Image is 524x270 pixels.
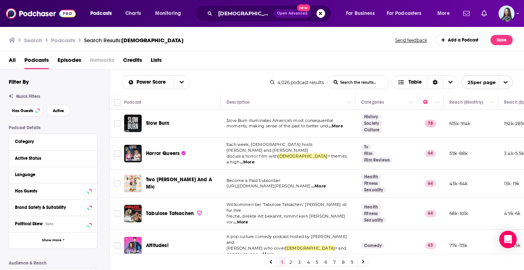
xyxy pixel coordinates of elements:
p: 43k-64k [449,180,468,187]
button: open menu [461,75,513,89]
button: Send feedback [393,37,429,43]
a: Tabulose Tatsachen [146,210,202,217]
p: 615k-914k [449,120,470,127]
span: freche, direkte Art bekannt, nimmt kein [PERSON_NAME] vor [226,214,345,225]
div: 4,026 podcast results [270,80,324,85]
span: Tabulose Tatsachen [146,210,194,217]
span: [DEMOGRAPHIC_DATA] [277,154,327,159]
a: Show notifications dropdown [460,7,473,20]
span: + themes, a high [226,154,347,164]
span: Toggle select row [114,180,121,187]
span: Podcasts [90,8,112,19]
a: 3 [296,258,303,266]
span: Table [409,80,422,85]
button: Language [15,170,91,179]
div: Language [15,172,87,177]
a: Slow Burn [146,120,170,127]
h3: Search [24,37,42,44]
span: A pop culture comedy podcast hosted by [PERSON_NAME] and [226,234,347,245]
span: Open Advanced [277,12,307,15]
div: Category [15,139,87,144]
span: New [297,4,310,11]
a: 8 [340,258,347,266]
button: Has Guests [15,186,91,195]
a: Add a Podcast [435,35,485,45]
p: 4.9k-6k [504,210,520,217]
div: Search Results: [84,37,184,44]
a: Attitudes! [146,242,169,249]
a: Fitness [361,180,381,186]
span: Networks [90,54,114,69]
span: moments, making sense of the past to better und [226,123,328,128]
img: Two Dykes And A Mic [124,175,142,192]
button: Column Actions [488,98,496,107]
span: Slow Burn illuminates America’s most consequential [226,118,334,123]
span: Political Skew [15,221,43,226]
span: [DEMOGRAPHIC_DATA] [121,37,184,44]
span: ...More [311,183,326,189]
span: For Business [346,8,375,19]
a: Charts [121,8,145,19]
span: ...More [259,251,273,257]
button: open menu [174,76,189,89]
a: Credits [123,54,142,69]
span: Monitoring [155,8,181,19]
button: open menu [432,8,459,19]
button: Show profile menu [499,5,515,21]
a: Podcasts [24,54,49,69]
span: discuss a horror film with [226,154,277,159]
a: Horror Queers [146,150,186,157]
a: Health [361,174,381,180]
a: 2 [287,258,295,266]
a: 6 [322,258,330,266]
p: Audience & Reach [9,261,98,266]
span: Has Guests [12,109,33,113]
a: 5 [314,258,321,266]
button: open menu [122,80,174,85]
span: ...More [233,219,248,225]
a: Culture [361,127,382,133]
img: User Profile [499,5,515,21]
a: Tv [361,144,371,150]
p: 13k-19k [504,180,519,187]
a: Show notifications dropdown [478,7,490,20]
span: Toggle select row [114,150,121,157]
span: [DEMOGRAPHIC_DATA] [285,246,335,251]
div: Sort Direction [428,76,443,89]
span: Toggle select row [114,120,121,127]
span: Logged in as brookefortierpr [499,5,515,21]
a: Film Reviews [361,157,393,163]
h2: Filter By [9,78,29,85]
img: Horror Queers [124,145,142,162]
button: Category [15,137,91,146]
a: Attitudes! [124,237,142,254]
button: Brand Safety & Suitability [15,203,91,212]
div: Beta [46,222,54,226]
a: Slow Burn [124,115,142,132]
a: 4 [305,258,312,266]
div: Has Guests [15,188,85,194]
span: Charts [125,8,141,19]
span: For Podcasters [387,8,422,19]
span: Each week, [DEMOGRAPHIC_DATA] hosts [PERSON_NAME] and [PERSON_NAME] [226,142,312,153]
h2: Choose List sort [121,75,190,89]
p: 78 [425,120,436,127]
a: Episodes [58,54,81,69]
a: Fitness [361,211,381,217]
h3: Podcasts [51,37,75,44]
a: Lists [151,54,162,69]
button: open menu [382,8,432,19]
div: Open Intercom Messenger [499,231,517,248]
a: All [9,54,16,69]
p: 59k-88k [449,150,468,156]
div: Podcast [124,98,141,107]
a: Sexuality [361,187,386,193]
span: Slow Burn [146,120,170,126]
button: Column Actions [345,98,354,107]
